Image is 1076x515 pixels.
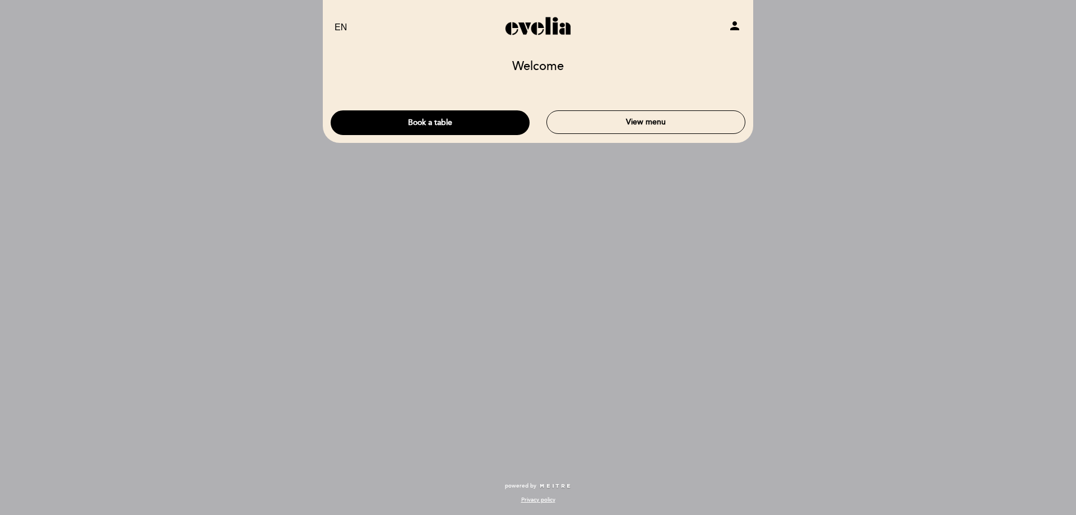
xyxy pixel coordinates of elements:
a: [PERSON_NAME] [468,12,608,43]
button: View menu [546,110,745,134]
button: Book a table [331,110,530,135]
i: person [728,19,741,33]
button: person [728,19,741,36]
a: Privacy policy [521,496,555,504]
span: powered by [505,482,536,490]
a: powered by [505,482,571,490]
h1: Welcome [512,60,564,73]
img: MEITRE [539,484,571,489]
